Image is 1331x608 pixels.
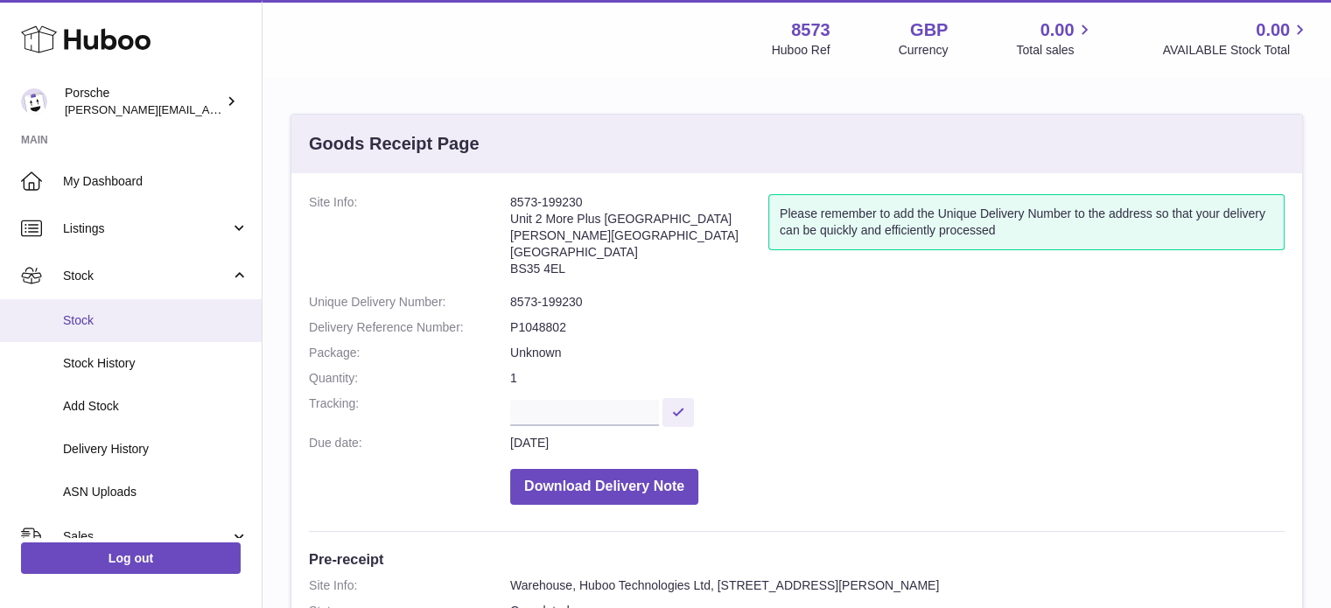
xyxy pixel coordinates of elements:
button: Download Delivery Note [510,469,698,505]
dd: Unknown [510,345,1285,361]
div: Huboo Ref [772,42,830,59]
dt: Site Info: [309,577,510,594]
dt: Package: [309,345,510,361]
address: 8573-199230 Unit 2 More Plus [GEOGRAPHIC_DATA] [PERSON_NAME][GEOGRAPHIC_DATA] [GEOGRAPHIC_DATA] B... [510,194,768,285]
strong: GBP [910,18,948,42]
span: Stock [63,268,230,284]
span: Listings [63,220,230,237]
dd: 1 [510,370,1285,387]
dt: Quantity: [309,370,510,387]
dd: [DATE] [510,435,1285,451]
dd: Warehouse, Huboo Technologies Ltd, [STREET_ADDRESS][PERSON_NAME] [510,577,1285,594]
dd: 8573-199230 [510,294,1285,311]
img: john.crosland@porsche.co.uk [21,88,47,115]
span: Delivery History [63,441,249,458]
a: 0.00 Total sales [1016,18,1094,59]
a: 0.00 AVAILABLE Stock Total [1162,18,1310,59]
dd: P1048802 [510,319,1285,336]
span: 0.00 [1256,18,1290,42]
span: Sales [63,528,230,545]
span: ASN Uploads [63,484,249,500]
span: My Dashboard [63,173,249,190]
a: Log out [21,542,241,574]
div: Please remember to add the Unique Delivery Number to the address so that your delivery can be qui... [768,194,1285,250]
span: Total sales [1016,42,1094,59]
h3: Goods Receipt Page [309,132,480,156]
div: Currency [899,42,949,59]
span: [PERSON_NAME][EMAIL_ADDRESS][PERSON_NAME][DOMAIN_NAME] [65,102,445,116]
dt: Site Info: [309,194,510,285]
span: AVAILABLE Stock Total [1162,42,1310,59]
span: Stock [63,312,249,329]
span: 0.00 [1040,18,1075,42]
h3: Pre-receipt [309,549,1285,569]
dt: Unique Delivery Number: [309,294,510,311]
div: Porsche [65,85,222,118]
dt: Due date: [309,435,510,451]
strong: 8573 [791,18,830,42]
span: Add Stock [63,398,249,415]
span: Stock History [63,355,249,372]
dt: Delivery Reference Number: [309,319,510,336]
dt: Tracking: [309,395,510,426]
